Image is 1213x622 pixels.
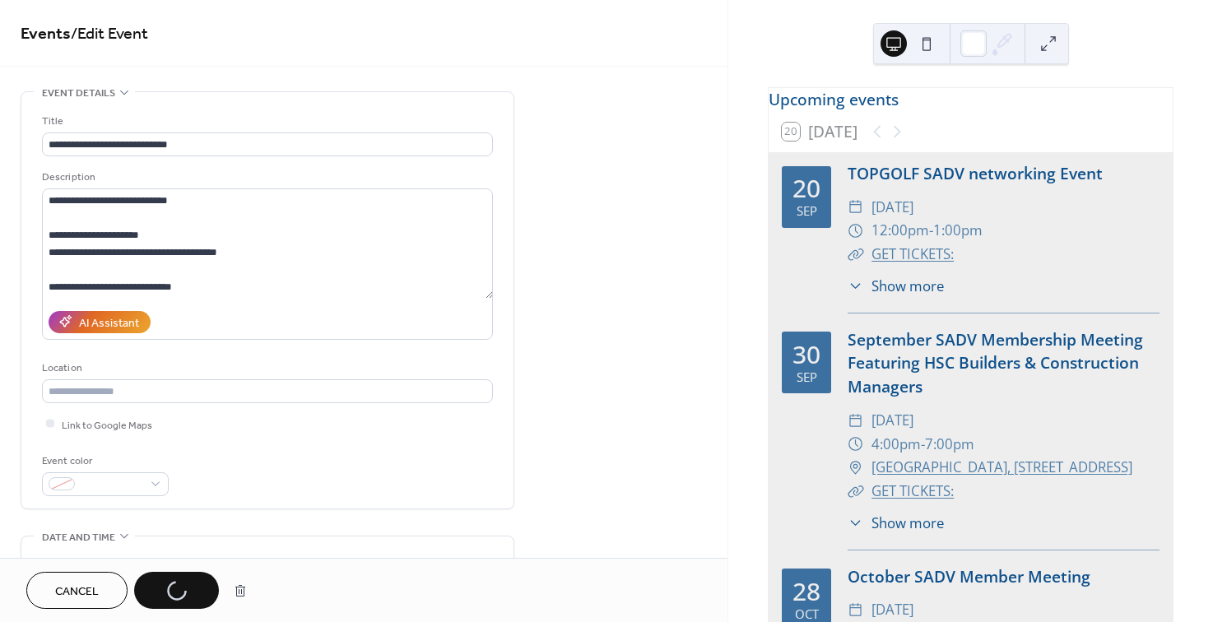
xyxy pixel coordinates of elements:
[797,205,817,217] div: Sep
[871,409,913,433] span: [DATE]
[276,557,322,574] div: End date
[848,513,944,533] button: ​Show more
[871,196,913,220] span: [DATE]
[792,579,820,604] div: 28
[933,219,983,243] span: 1:00pm
[848,513,863,533] div: ​
[42,169,490,186] div: Description
[79,314,139,332] div: AI Assistant
[929,219,933,243] span: -
[848,243,863,267] div: ​
[42,557,93,574] div: Start date
[848,276,863,296] div: ​
[925,433,974,457] span: 7:00pm
[792,342,820,367] div: 30
[921,433,925,457] span: -
[848,162,1103,184] a: TOPGOLF SADV networking Event
[42,85,115,102] span: Event details
[795,608,819,620] div: Oct
[848,196,863,220] div: ​
[871,244,954,263] a: GET TICKETS:
[871,481,954,500] a: GET TICKETS:
[848,219,863,243] div: ​
[26,572,128,609] button: Cancel
[42,360,490,377] div: Location
[848,409,863,433] div: ​
[21,18,71,50] a: Events
[42,529,115,546] span: Date and time
[871,513,944,533] span: Show more
[871,456,1132,480] a: [GEOGRAPHIC_DATA], [STREET_ADDRESS]
[848,433,863,457] div: ​
[848,565,1090,587] a: October SADV Member Meeting
[42,113,490,130] div: Title
[49,311,151,333] button: AI Assistant
[62,416,152,434] span: Link to Google Maps
[797,371,817,383] div: Sep
[848,276,944,296] button: ​Show more
[42,453,165,470] div: Event color
[848,456,863,480] div: ​
[871,433,921,457] span: 4:00pm
[769,88,1173,112] div: Upcoming events
[871,276,944,296] span: Show more
[871,598,913,622] span: [DATE]
[848,328,1143,398] a: September SADV Membership Meeting Featuring HSC Builders & Construction Managers
[55,583,99,601] span: Cancel
[848,598,863,622] div: ​
[792,176,820,201] div: 20
[848,480,863,504] div: ​
[71,18,148,50] span: / Edit Event
[871,219,929,243] span: 12:00pm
